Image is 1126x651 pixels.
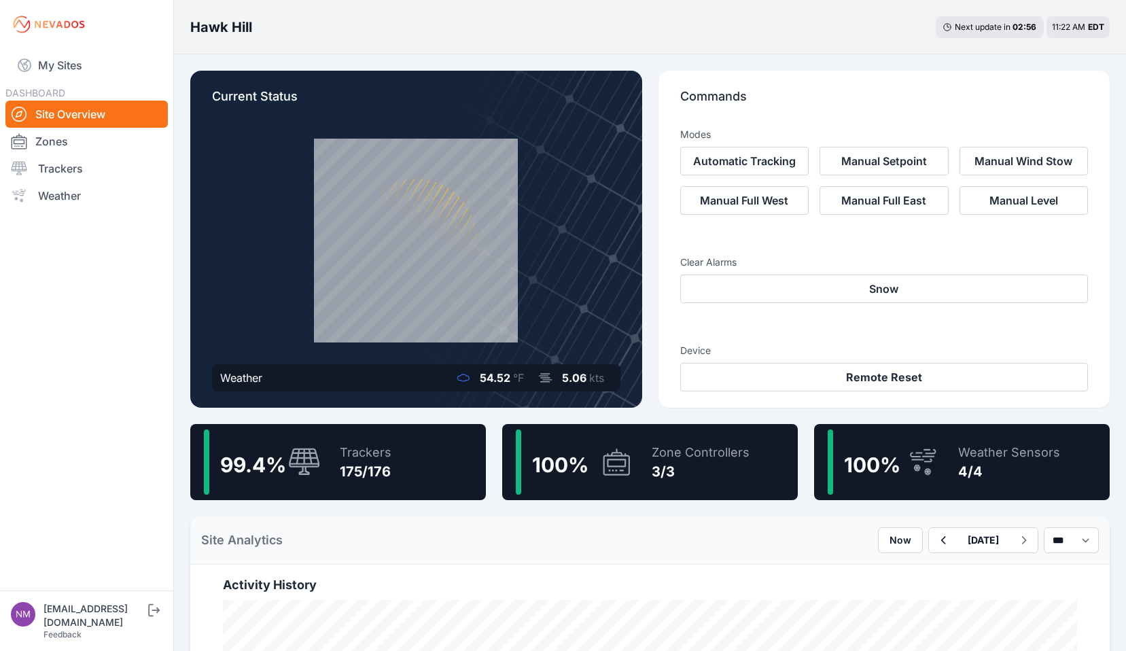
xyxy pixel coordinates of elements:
[5,87,65,99] span: DASHBOARD
[5,128,168,155] a: Zones
[820,147,949,175] button: Manual Setpoint
[680,363,1089,391] button: Remote Reset
[220,453,286,477] span: 99.4 %
[1088,22,1104,32] span: EDT
[5,101,168,128] a: Site Overview
[680,186,809,215] button: Manual Full West
[513,371,524,385] span: °F
[340,443,391,462] div: Trackers
[220,370,262,386] div: Weather
[5,182,168,209] a: Weather
[955,22,1010,32] span: Next update in
[680,256,1089,269] h3: Clear Alarms
[190,10,252,45] nav: Breadcrumb
[878,527,923,553] button: Now
[680,275,1089,303] button: Snow
[11,14,87,35] img: Nevados
[957,528,1010,552] button: [DATE]
[5,155,168,182] a: Trackers
[11,602,35,627] img: nmarkham@nexamp.com
[1052,22,1085,32] span: 11:22 AM
[502,424,798,500] a: 100%Zone Controllers3/3
[212,87,620,117] p: Current Status
[43,629,82,639] a: Feedback
[532,453,588,477] span: 100 %
[680,128,711,141] h3: Modes
[190,18,252,37] h3: Hawk Hill
[960,147,1089,175] button: Manual Wind Stow
[844,453,900,477] span: 100 %
[201,531,283,550] h2: Site Analytics
[680,147,809,175] button: Automatic Tracking
[652,443,750,462] div: Zone Controllers
[652,462,750,481] div: 3/3
[958,443,1060,462] div: Weather Sensors
[190,424,486,500] a: 99.4%Trackers175/176
[480,371,510,385] span: 54.52
[820,186,949,215] button: Manual Full East
[340,462,391,481] div: 175/176
[680,344,1089,357] h3: Device
[960,186,1089,215] button: Manual Level
[5,49,168,82] a: My Sites
[562,371,586,385] span: 5.06
[43,602,145,629] div: [EMAIL_ADDRESS][DOMAIN_NAME]
[223,576,1077,595] h2: Activity History
[814,424,1110,500] a: 100%Weather Sensors4/4
[589,371,604,385] span: kts
[680,87,1089,117] p: Commands
[1013,22,1037,33] div: 02 : 56
[958,462,1060,481] div: 4/4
